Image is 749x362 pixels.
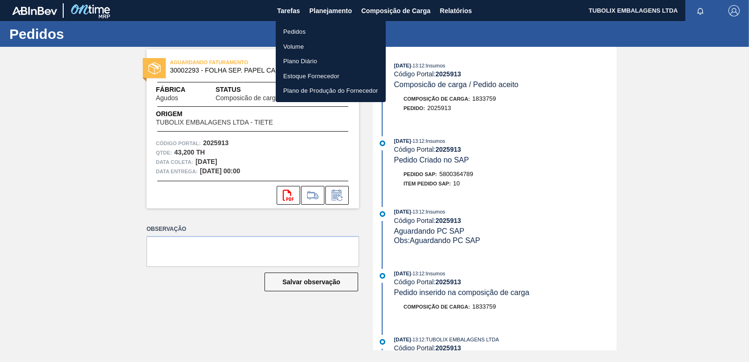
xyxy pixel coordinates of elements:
[276,69,386,84] a: Estoque Fornecedor
[276,54,386,69] a: Plano Diário
[276,39,386,54] a: Volume
[276,83,386,98] a: Plano de Produção do Fornecedor
[276,24,386,39] a: Pedidos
